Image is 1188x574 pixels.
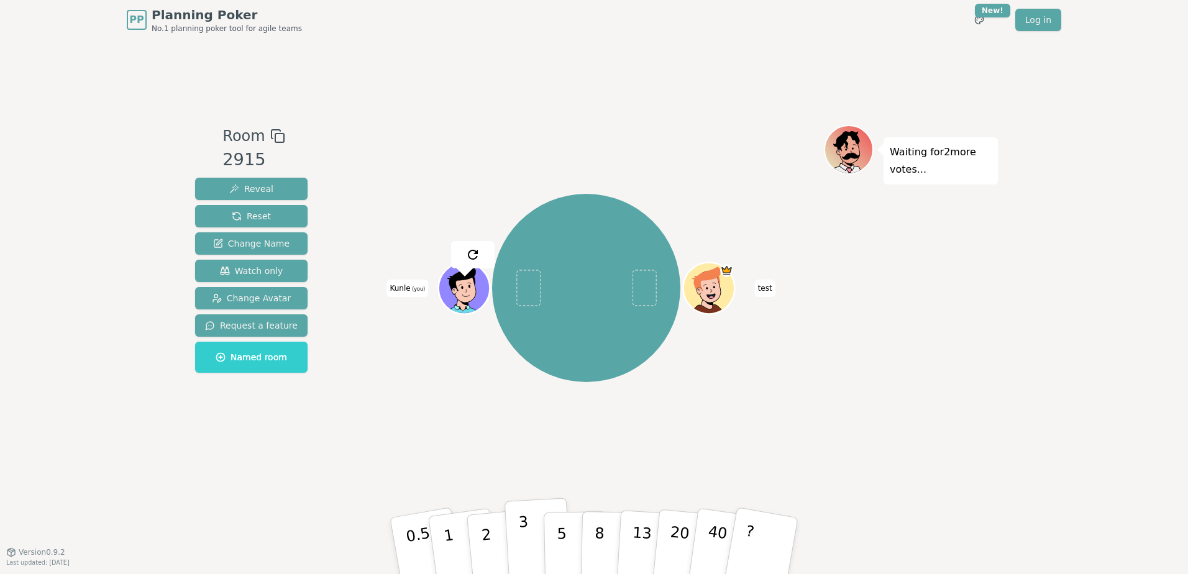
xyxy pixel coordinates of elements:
span: Version 0.9.2 [19,547,65,557]
span: PP [129,12,144,27]
span: Reveal [229,183,273,195]
button: Reset [195,205,308,227]
span: Planning Poker [152,6,302,24]
span: test is the host [720,264,733,277]
span: (you) [411,286,426,292]
p: Waiting for 2 more votes... [890,143,992,178]
span: Watch only [220,265,283,277]
button: Reveal [195,178,308,200]
button: Change Avatar [195,287,308,309]
button: Named room [195,342,308,373]
button: Change Name [195,232,308,255]
span: No.1 planning poker tool for agile teams [152,24,302,34]
span: Reset [232,210,271,222]
button: Version0.9.2 [6,547,65,557]
span: Request a feature [205,319,298,332]
button: Click to change your avatar [440,264,488,312]
span: Change Avatar [212,292,291,304]
span: Room [222,125,265,147]
span: Click to change your name [755,280,775,297]
button: Watch only [195,260,308,282]
span: Change Name [213,237,290,250]
a: PPPlanning PokerNo.1 planning poker tool for agile teams [127,6,302,34]
span: Last updated: [DATE] [6,559,70,566]
span: Click to change your name [386,280,428,297]
button: New! [968,9,990,31]
a: Log in [1015,9,1061,31]
img: reset [465,247,480,262]
div: New! [975,4,1010,17]
span: Named room [216,351,287,363]
div: 2915 [222,147,285,173]
button: Request a feature [195,314,308,337]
